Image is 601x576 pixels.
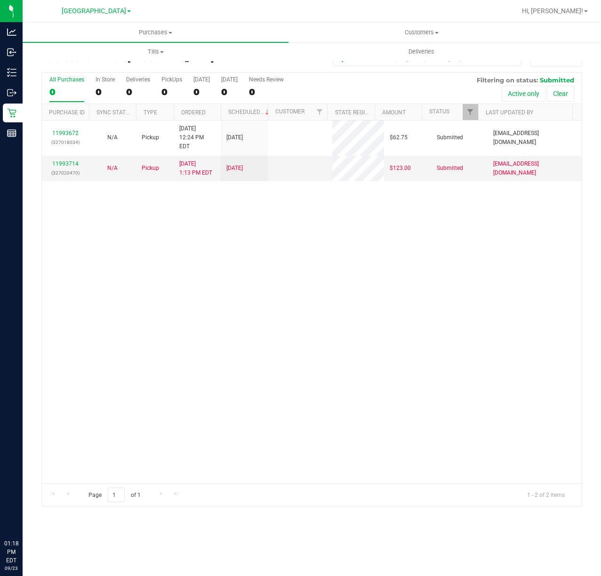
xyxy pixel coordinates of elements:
span: [DATE] [226,133,243,142]
a: Status [429,108,449,115]
inline-svg: Retail [7,108,16,118]
div: Deliveries [126,76,150,83]
p: 09/23 [4,565,18,572]
a: 11993714 [52,160,79,167]
span: Page of 1 [80,488,148,502]
inline-svg: Inventory [7,68,16,77]
inline-svg: Analytics [7,27,16,37]
iframe: Resource center [9,501,38,529]
span: [GEOGRAPHIC_DATA] [62,7,126,15]
span: [EMAIL_ADDRESS][DOMAIN_NAME] [493,129,576,147]
p: (327018034) [48,138,83,147]
inline-svg: Reports [7,128,16,138]
a: Purchase ID [49,109,85,116]
span: Submitted [437,164,463,173]
span: [DATE] [226,164,243,173]
div: In Store [96,76,115,83]
span: Pickup [142,164,159,173]
span: Submitted [437,133,463,142]
div: PickUps [161,76,182,83]
span: $62.75 [390,133,408,142]
div: All Purchases [49,76,84,83]
a: Filter [312,104,327,120]
span: [DATE] 12:24 PM EDT [179,124,215,152]
span: Pickup [142,133,159,142]
span: Not Applicable [107,165,118,171]
div: 0 [161,87,182,97]
a: Deliveries [288,42,554,62]
span: Purchases [23,28,288,37]
inline-svg: Outbound [7,88,16,97]
a: Sync Status [96,109,133,116]
a: Customers [288,23,554,42]
p: 01:18 PM EDT [4,539,18,565]
span: 1 - 2 of 2 items [520,488,572,502]
span: Customers [289,28,554,37]
div: 0 [221,87,238,97]
span: Tills [23,48,288,56]
input: 1 [108,488,125,502]
button: Clear [547,86,574,102]
a: Amount [382,109,406,116]
div: 0 [96,87,115,97]
span: Deliveries [396,48,447,56]
span: [EMAIL_ADDRESS][DOMAIN_NAME] [493,160,576,177]
span: [DATE] 1:13 PM EDT [179,160,212,177]
div: 0 [249,87,284,97]
button: Active only [502,86,545,102]
a: Filter [463,104,478,120]
a: State Registry ID [335,109,385,116]
a: Type [144,109,157,116]
div: Needs Review [249,76,284,83]
h3: Purchase Fulfillment: [41,55,222,63]
a: Ordered [181,109,206,116]
button: N/A [107,164,118,173]
div: [DATE] [193,76,210,83]
inline-svg: Inbound [7,48,16,57]
div: 0 [126,87,150,97]
div: [DATE] [221,76,238,83]
a: Last Updated By [486,109,533,116]
span: Not Applicable [107,134,118,141]
span: $123.00 [390,164,411,173]
p: (327020470) [48,168,83,177]
span: Filtering on status: [477,76,538,84]
span: Submitted [540,76,574,84]
div: 0 [49,87,84,97]
span: Hi, [PERSON_NAME]! [522,7,583,15]
button: N/A [107,133,118,142]
a: Customer [275,108,305,115]
div: 0 [193,87,210,97]
a: Scheduled [228,109,271,115]
a: Purchases [23,23,288,42]
a: 11993672 [52,130,79,136]
a: Tills [23,42,288,62]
